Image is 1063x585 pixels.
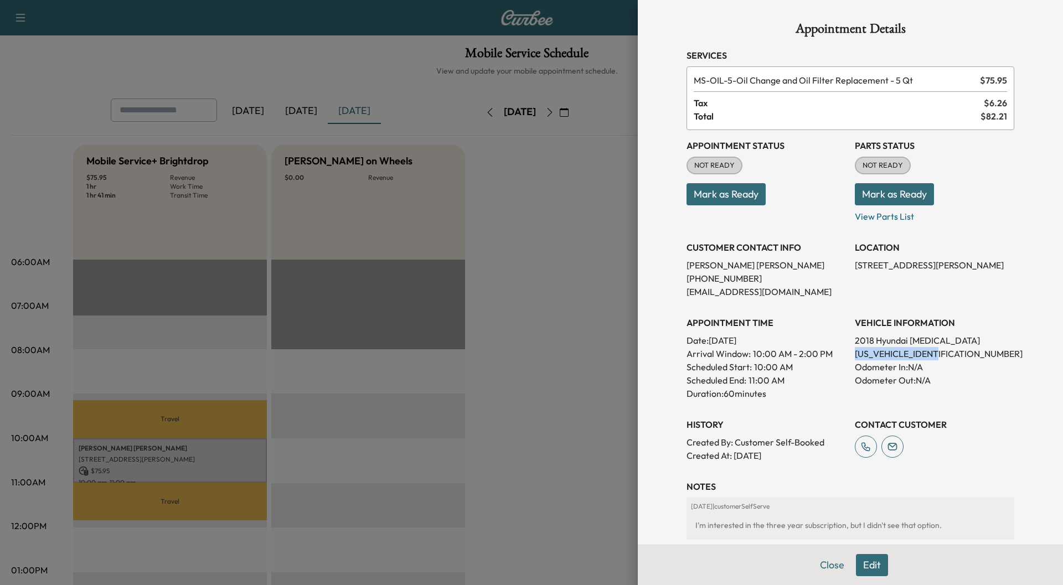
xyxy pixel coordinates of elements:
span: $ 82.21 [981,110,1007,123]
h3: CUSTOMER CONTACT INFO [687,241,846,254]
p: Arrival Window: [687,347,846,360]
p: Scheduled End: [687,374,746,387]
span: $ 75.95 [980,74,1007,87]
p: Odometer Out: N/A [855,374,1014,387]
div: I'm interested in the three year subscription, but I didn't see that option. [691,515,1010,535]
button: Mark as Ready [687,183,766,205]
h3: Parts Status [855,139,1014,152]
p: [PHONE_NUMBER] [687,272,846,285]
span: Tax [694,96,984,110]
h3: APPOINTMENT TIME [687,316,846,329]
p: Odometer In: N/A [855,360,1014,374]
p: [STREET_ADDRESS][PERSON_NAME] [855,258,1014,272]
span: NOT READY [688,160,741,171]
h3: VEHICLE INFORMATION [855,316,1014,329]
h3: CONTACT CUSTOMER [855,418,1014,431]
span: Oil Change and Oil Filter Replacement - 5 Qt [694,74,976,87]
p: [EMAIL_ADDRESS][DOMAIN_NAME] [687,285,846,298]
h3: History [687,418,846,431]
button: Close [813,554,852,576]
p: [PERSON_NAME] [PERSON_NAME] [687,258,846,272]
h3: LOCATION [855,241,1014,254]
h3: NOTES [687,480,1014,493]
h1: Appointment Details [687,22,1014,40]
span: NOT READY [856,160,910,171]
button: Mark as Ready [855,183,934,205]
h3: Appointment Status [687,139,846,152]
p: [DATE] | customerSelfServe [691,502,1010,511]
p: 11:00 AM [749,374,785,387]
p: Scheduled Start: [687,360,752,374]
p: 10:00 AM [754,360,793,374]
p: Date: [DATE] [687,334,846,347]
h3: Services [687,49,1014,62]
p: 2018 Hyundai [MEDICAL_DATA] [855,334,1014,347]
p: Duration: 60 minutes [687,387,846,400]
p: Created By : Customer Self-Booked [687,436,846,449]
p: View Parts List [855,205,1014,223]
button: Edit [856,554,888,576]
p: Created At : [DATE] [687,449,846,462]
span: 10:00 AM - 2:00 PM [753,347,833,360]
p: [US_VEHICLE_IDENTIFICATION_NUMBER] [855,347,1014,360]
span: Total [694,110,981,123]
span: $ 6.26 [984,96,1007,110]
